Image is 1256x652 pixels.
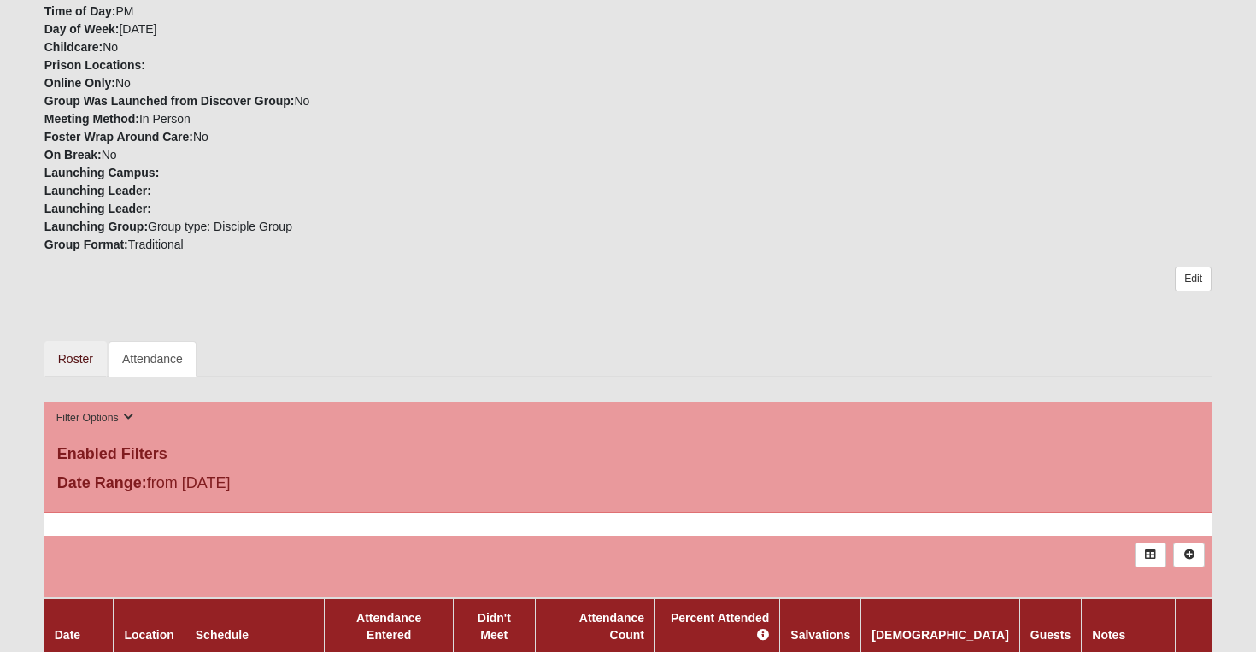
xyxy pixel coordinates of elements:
[44,94,295,108] strong: Group Was Launched from Discover Group:
[57,472,147,495] label: Date Range:
[57,445,1200,464] h4: Enabled Filters
[44,112,139,126] strong: Meeting Method:
[44,202,151,215] strong: Launching Leader:
[44,130,193,144] strong: Foster Wrap Around Care:
[44,220,148,233] strong: Launching Group:
[44,148,102,162] strong: On Break:
[356,611,421,642] a: Attendance Entered
[1173,543,1205,567] a: Alt+N
[1135,543,1166,567] a: Export to Excel
[44,58,145,72] strong: Prison Locations:
[44,472,434,499] div: from [DATE]
[44,22,120,36] strong: Day of Week:
[44,4,116,18] strong: Time of Day:
[478,611,511,642] a: Didn't Meet
[44,166,160,179] strong: Launching Campus:
[44,76,115,90] strong: Online Only:
[51,409,139,427] button: Filter Options
[671,611,769,642] a: Percent Attended
[44,184,151,197] strong: Launching Leader:
[1175,267,1212,291] a: Edit
[44,238,128,251] strong: Group Format:
[109,341,197,377] a: Attendance
[44,40,103,54] strong: Childcare:
[44,341,107,377] a: Roster
[579,611,644,642] a: Attendance Count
